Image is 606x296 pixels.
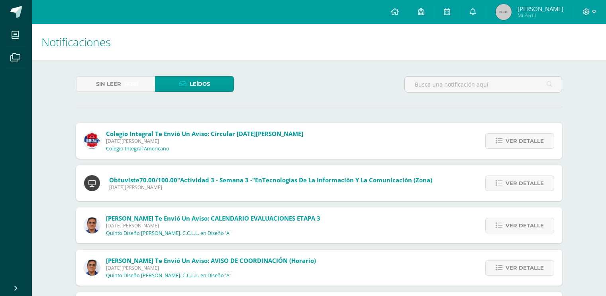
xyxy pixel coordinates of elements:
[106,146,169,152] p: Colegio Integral Americano
[124,77,139,91] span: (438)
[155,76,234,92] a: Leídos
[518,12,563,19] span: Mi Perfil
[506,176,544,191] span: Ver detalle
[106,230,231,237] p: Quinto Diseño [PERSON_NAME]. C.C.L.L. en Diseño 'A'
[84,133,100,149] img: 3d8ecf278a7f74c562a74fe44b321cd5.png
[106,138,303,144] span: [DATE][PERSON_NAME]
[405,77,562,92] input: Busca una notificación aquí
[76,76,155,92] a: Sin leer(438)
[106,272,231,279] p: Quinto Diseño [PERSON_NAME]. C.C.L.L. en Diseño 'A'
[262,176,432,184] span: Tecnologías de la Información y la Comunicación (Zona)
[506,260,544,275] span: Ver detalle
[84,260,100,276] img: 869655365762450ab720982c099df79d.png
[96,77,121,91] span: Sin leer
[190,77,210,91] span: Leídos
[506,134,544,148] span: Ver detalle
[106,222,320,229] span: [DATE][PERSON_NAME]
[139,176,177,184] span: 70.00/100.00
[177,176,255,184] span: "Actividad 3 - Semana 3 -"
[506,218,544,233] span: Ver detalle
[106,257,316,264] span: [PERSON_NAME] te envió un aviso: AVISO DE COORDINACIÓN (horario)
[109,176,432,184] span: Obtuviste en
[106,130,303,138] span: Colegio Integral te envió un aviso: Circular [DATE][PERSON_NAME]
[109,184,432,191] span: [DATE][PERSON_NAME]
[106,214,320,222] span: [PERSON_NAME] te envió un aviso: CALENDARIO EVALUACIONES ETAPA 3
[518,5,563,13] span: [PERSON_NAME]
[106,264,316,271] span: [DATE][PERSON_NAME]
[84,217,100,233] img: 869655365762450ab720982c099df79d.png
[41,34,111,49] span: Notificaciones
[496,4,512,20] img: 45x45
